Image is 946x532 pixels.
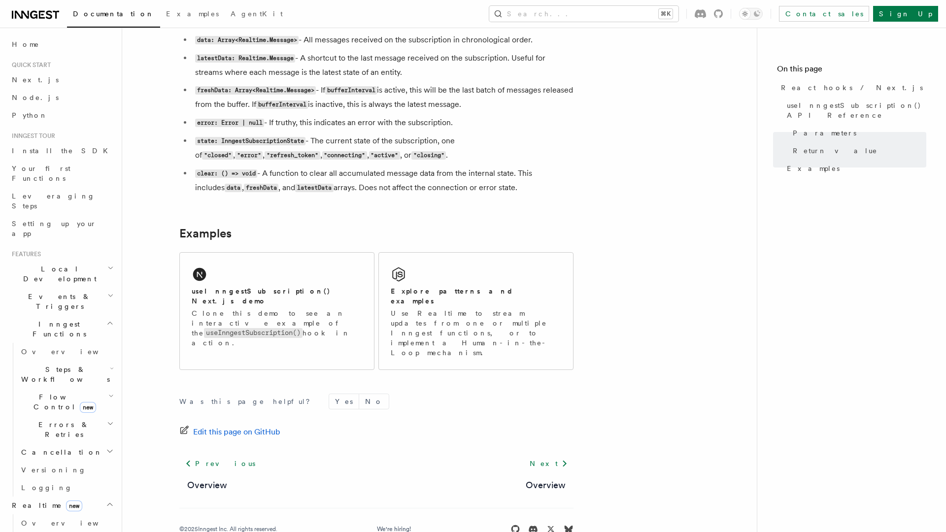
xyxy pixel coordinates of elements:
a: Examples [179,227,232,240]
code: "refresh_token" [265,151,320,160]
a: Overview [17,343,116,361]
a: React hooks / Next.js [777,79,926,97]
a: Next [524,455,574,472]
a: Overview [526,478,566,492]
span: AgentKit [231,10,283,18]
li: - If truthy, this indicates an error with the subscription. [192,116,574,130]
span: Inngest Functions [8,319,106,339]
button: No [359,394,389,409]
a: AgentKit [225,3,289,27]
li: - The current state of the subscription, one of , , , , , or . [192,134,574,163]
a: Versioning [17,461,116,479]
code: bufferInterval [256,100,308,109]
span: Steps & Workflows [17,365,110,384]
button: Steps & Workflows [17,361,116,388]
span: Logging [21,484,72,492]
code: freshData: Array<Realtime.Message> [195,86,316,95]
span: Features [8,250,41,258]
code: "closed" [202,151,233,160]
span: Your first Functions [12,165,70,182]
button: Events & Triggers [8,288,116,315]
code: data [225,184,242,192]
a: useInngestSubscription() API Reference [783,97,926,124]
h2: Explore patterns and examples [391,286,561,306]
code: clear: () => void [195,169,257,178]
p: Use Realtime to stream updates from one or multiple Inngest functions, or to implement a Human-in... [391,308,561,358]
span: React hooks / Next.js [781,83,923,93]
code: latestData: Realtime.Message [195,54,295,63]
span: Next.js [12,76,59,84]
a: Python [8,106,116,124]
h4: On this page [777,63,926,79]
a: Setting up your app [8,215,116,242]
code: bufferInterval [325,86,377,95]
a: Overview [187,478,227,492]
a: Next.js [8,71,116,89]
a: useInngestSubscription() Next.js demoClone this demo to see an interactive example of theuseInnge... [179,252,374,370]
span: useInngestSubscription() API Reference [787,100,926,120]
span: new [66,500,82,511]
a: Documentation [67,3,160,28]
code: latestData [295,184,333,192]
li: - All messages received on the subscription in chronological order. [192,33,574,47]
span: Install the SDK [12,147,114,155]
button: Search...⌘K [489,6,678,22]
span: Setting up your app [12,220,97,237]
span: Parameters [793,128,856,138]
a: Examples [783,160,926,177]
button: Errors & Retries [17,416,116,443]
li: - If is active, this will be the last batch of messages released from the buffer. If is inactive,... [192,83,574,112]
a: Node.js [8,89,116,106]
li: - A shortcut to the last message received on the subscription. Useful for streams where each mess... [192,51,574,79]
span: Return value [793,146,878,156]
span: Documentation [73,10,154,18]
code: "closing" [411,151,446,160]
button: Local Development [8,260,116,288]
span: Inngest tour [8,132,55,140]
span: Examples [787,164,840,173]
span: Errors & Retries [17,420,107,439]
span: Overview [21,348,123,356]
span: Examples [166,10,219,18]
span: new [80,402,96,413]
kbd: ⌘K [659,9,673,19]
li: - A function to clear all accumulated message data from the internal state. This includes , , and... [192,166,574,195]
code: data: Array<Realtime.Message> [195,36,299,44]
a: Sign Up [873,6,938,22]
a: Edit this page on GitHub [179,425,280,439]
button: Cancellation [17,443,116,461]
button: Toggle dark mode [739,8,763,20]
a: Home [8,35,116,53]
a: Logging [17,479,116,497]
span: Node.js [12,94,59,101]
span: Python [12,111,48,119]
a: Parameters [789,124,926,142]
code: freshData [244,184,278,192]
a: Examples [160,3,225,27]
a: Return value [789,142,926,160]
span: Events & Triggers [8,292,107,311]
h2: useInngestSubscription() Next.js demo [192,286,362,306]
a: Overview [17,514,116,532]
a: Leveraging Steps [8,187,116,215]
span: Local Development [8,264,107,284]
a: Explore patterns and examplesUse Realtime to stream updates from one or multiple Inngest function... [378,252,574,370]
div: Inngest Functions [8,343,116,497]
code: "error" [235,151,263,160]
a: Your first Functions [8,160,116,187]
span: Home [12,39,39,49]
a: Contact sales [779,6,869,22]
a: Install the SDK [8,142,116,160]
span: Leveraging Steps [12,192,95,210]
span: Versioning [21,466,86,474]
button: Yes [329,394,359,409]
span: Flow Control [17,392,108,412]
p: Clone this demo to see an interactive example of the hook in action. [192,308,362,348]
span: Quick start [8,61,51,69]
p: Was this page helpful? [179,397,317,406]
code: error: Error | null [195,119,264,127]
code: "connecting" [322,151,367,160]
span: Edit this page on GitHub [193,425,280,439]
code: state: InngestSubscriptionState [195,137,305,145]
code: "active" [369,151,400,160]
